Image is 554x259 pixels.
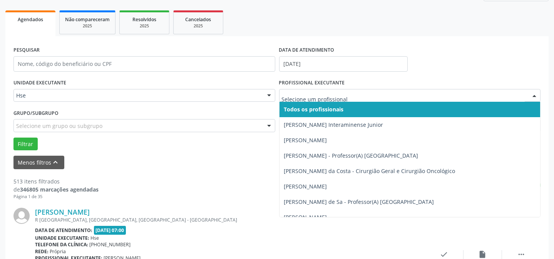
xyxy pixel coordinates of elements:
div: 2025 [65,23,110,29]
button: Filtrar [13,138,38,151]
span: [DATE] 07:00 [94,226,126,235]
span: Hse [91,235,99,241]
i: keyboard_arrow_up [52,158,60,166]
label: DATA DE ATENDIMENTO [279,44,335,56]
div: Página 1 de 35 [13,193,99,200]
span: Todos os profissionais [284,106,344,113]
label: UNIDADE EXECUTANTE [13,77,66,89]
span: [PERSON_NAME] [284,136,327,144]
span: [PERSON_NAME] da Costa - Cirurgião Geral e Cirurgião Oncológico [284,167,455,175]
a: [PERSON_NAME] [35,208,90,216]
div: 2025 [179,23,218,29]
div: R [GEOGRAPHIC_DATA], [GEOGRAPHIC_DATA], [GEOGRAPHIC_DATA] - [GEOGRAPHIC_DATA] [35,217,425,223]
span: [PERSON_NAME] [284,214,327,221]
div: de [13,185,99,193]
span: [PERSON_NAME] Interaminense Junior [284,121,383,128]
b: Rede: [35,248,49,255]
div: 513 itens filtrados [13,177,99,185]
span: [PERSON_NAME] de Sa - Professor(A) [GEOGRAPHIC_DATA] [284,198,434,205]
div: 2025 [125,23,164,29]
span: Selecione um grupo ou subgrupo [16,122,102,130]
span: Hse [16,92,259,99]
span: Não compareceram [65,16,110,23]
span: [PERSON_NAME] - Professor(A) [GEOGRAPHIC_DATA] [284,152,418,159]
span: Cancelados [186,16,211,23]
strong: 346805 marcações agendadas [20,186,99,193]
i: check [440,250,449,259]
i:  [517,250,526,259]
input: Nome, código do beneficiário ou CPF [13,56,275,72]
input: Selecione um intervalo [279,56,408,72]
span: Agendados [18,16,43,23]
b: Data de atendimento: [35,227,92,234]
span: Resolvidos [132,16,156,23]
b: Telefone da clínica: [35,241,88,248]
label: Grupo/Subgrupo [13,107,59,119]
i: insert_drive_file [479,250,487,259]
label: PROFISSIONAL EXECUTANTE [279,77,345,89]
img: img [13,208,30,224]
span: [PERSON_NAME] [284,183,327,190]
span: Própria [50,248,66,255]
label: PESQUISAR [13,44,40,56]
span: [PHONE_NUMBER] [90,241,131,248]
input: Selecione um profissional [282,92,525,107]
b: Unidade executante: [35,235,89,241]
button: Menos filtroskeyboard_arrow_up [13,156,64,169]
